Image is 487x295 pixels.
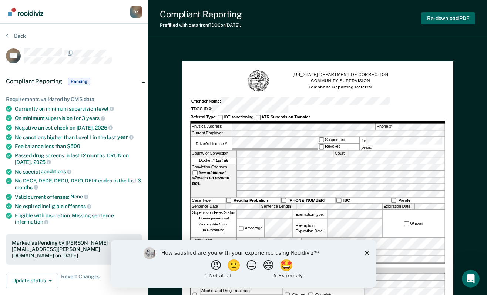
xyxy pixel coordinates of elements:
[217,115,222,120] input: IOT sanctioning
[239,226,244,231] input: Arrearage
[260,204,297,210] label: Sentence Length
[190,115,216,120] strong: Referral Type:
[70,194,88,200] span: None
[130,6,142,18] div: B K
[15,115,142,121] div: On minimum supervision for 3
[376,124,399,130] label: Phone #:
[191,204,225,210] label: Sentence Date
[199,158,228,163] span: Docket #
[237,238,260,249] label: Balance
[6,274,58,288] button: Update status
[200,288,282,295] div: Alcohol and Drug Treatment
[33,159,51,165] span: 2025
[216,158,228,163] strong: List all
[191,130,232,137] label: Current Employer
[160,9,242,20] div: Compliant Reporting
[360,137,443,150] label: for years.
[15,184,38,190] span: months
[86,115,105,121] span: years
[65,203,91,209] span: offenses
[403,221,424,227] label: Waived
[67,143,80,149] span: $500
[462,270,480,288] iframe: Intercom live chat
[15,143,142,150] div: Fee balance less than
[6,33,26,39] button: Back
[15,203,142,209] div: No expired ineligible
[391,198,396,203] input: Parole
[319,144,324,150] input: Revoked
[191,137,232,150] label: Driver’s License #
[15,212,142,225] div: Eligible with discretion: Missing sentence
[117,134,134,140] span: year
[288,198,325,202] strong: [PHONE_NUMBER]
[292,219,327,237] div: Exemption Expiration Date:
[318,137,359,143] label: Suspended
[382,204,414,210] label: Expiration Date
[191,210,236,238] div: Supervision Fees Status
[336,198,341,203] input: ISC
[308,85,372,89] strong: Telephone Reporting Referral
[293,72,388,90] h1: [US_STATE] DEPARTMENT OF CORRECTION COMMUNITY SUPERVISION
[191,197,225,203] div: Case Type
[191,164,236,197] div: Conviction Offenses
[191,151,236,157] label: County of Conviction
[302,238,343,249] label: Monthly Payment
[198,217,229,232] strong: All exemptions must be completed prior to submission
[15,152,142,165] div: Passed drug screens in last 12 months: DRUN on [DATE],
[97,106,114,112] span: level
[15,194,142,200] div: Valid current offenses:
[234,198,268,202] strong: Regular Probation
[41,168,71,174] span: conditions
[130,6,142,18] button: Profile dropdown button
[160,23,242,28] div: Prefilled with data from TDOC on [DATE] .
[68,78,90,85] span: Pending
[15,168,142,175] div: No special
[224,115,253,120] strong: IOT sanctioning
[191,238,236,249] div: Court Costs
[281,198,286,203] input: [PHONE_NUMBER]
[319,137,324,143] input: Suspended
[15,124,142,131] div: Negative arrest check on [DATE],
[343,198,350,202] strong: ISC
[398,198,410,202] strong: Parole
[12,240,136,258] div: Marked as Pending by [PERSON_NAME][EMAIL_ADDRESS][PERSON_NAME][DOMAIN_NAME] on [DATE].
[238,226,263,231] label: Arrearage
[261,115,310,120] strong: ATR Supervision Transfer
[366,137,442,145] input: for years.
[111,240,376,288] iframe: Survey by Kim from Recidiviz
[6,78,62,85] span: Compliant Reporting
[191,124,232,130] label: Physical Address
[255,115,261,120] input: ATR Supervision Transfer
[292,210,327,219] label: Exemption type:
[247,70,270,93] img: TN Seal
[15,178,142,190] div: No DECF, DEDF, DEDU, DEIO, DEIR codes in the last 3
[318,144,359,150] label: Revoked
[404,222,409,227] input: Waived
[191,107,212,111] strong: TDOC ID #:
[192,170,198,175] input: See additional offenses on reverse side.
[334,151,347,157] label: Court
[8,8,43,16] img: Recidiviz
[191,99,221,103] strong: Offender Name:
[15,105,142,112] div: Currently on minimum supervision
[15,134,142,141] div: No sanctions higher than Level 1 in the last
[6,96,142,103] div: Requirements validated by OMS data
[421,12,475,24] button: Re-download PDF
[192,170,229,185] strong: See additional offenses on reverse side.
[95,125,112,131] span: 2025
[61,274,100,288] span: Revert Changes
[15,219,48,225] span: information
[226,198,231,203] input: Regular Probation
